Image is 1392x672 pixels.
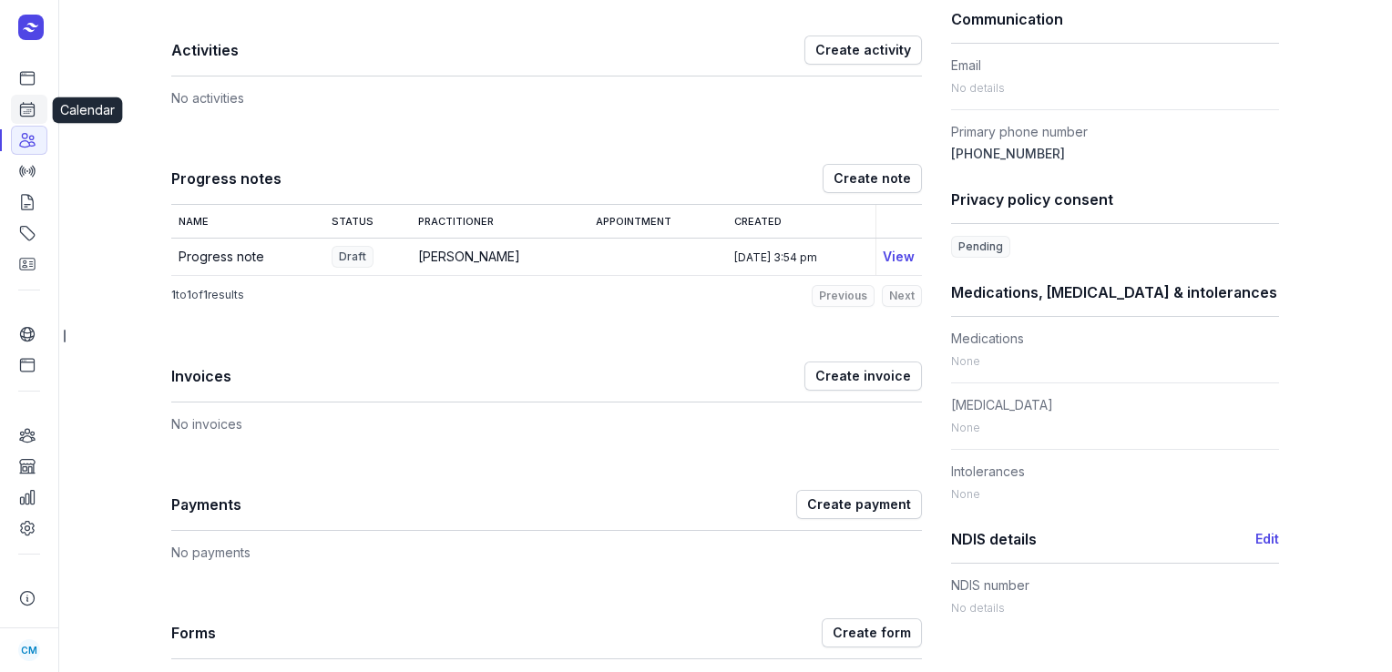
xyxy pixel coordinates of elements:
span: [PHONE_NUMBER] [951,146,1065,161]
div: Calendar [53,97,123,123]
h1: Communication [951,6,1279,32]
span: Create form [833,622,911,644]
span: Previous [819,289,867,303]
div: No payments [171,531,922,564]
th: Status [324,205,411,239]
td: [PERSON_NAME] [411,239,589,276]
h1: Payments [171,492,796,517]
span: Next [889,289,915,303]
p: to of results [171,288,244,302]
div: No invoices [171,402,922,435]
span: Draft [332,246,374,268]
dt: Intolerances [951,461,1279,483]
button: Edit [1255,528,1279,550]
span: None [951,487,980,501]
dt: [MEDICAL_DATA] [951,394,1279,416]
span: Create activity [815,39,911,61]
h1: Medications, [MEDICAL_DATA] & intolerances [951,280,1279,305]
a: View [883,249,915,264]
span: Create payment [807,494,911,515]
h1: Invoices [171,363,804,389]
span: [DATE] 3:54 pm [734,250,817,264]
h1: Progress notes [171,166,823,191]
span: 1 [187,288,191,301]
th: Name [171,205,324,239]
h1: Forms [171,620,822,646]
span: None [951,354,980,368]
span: 1 [171,288,176,301]
span: Create invoice [815,365,911,387]
th: Practitioner [411,205,589,239]
th: Created [727,205,876,239]
span: CM [21,639,37,661]
h1: Privacy policy consent [951,187,1279,212]
button: Previous [812,285,875,307]
button: Next [882,285,922,307]
h1: Activities [171,37,804,63]
td: Progress note [171,239,324,276]
span: No details [951,81,1005,95]
dt: NDIS number [951,575,1279,596]
span: No details [951,601,1005,615]
div: No activities [171,76,922,109]
span: Pending [951,236,1010,258]
th: Appointment [589,205,726,239]
h1: NDIS details [951,526,1255,552]
span: 1 [203,288,208,301]
span: None [951,421,980,434]
span: Create note [834,168,911,189]
dt: Medications [951,328,1279,350]
dt: Primary phone number [951,121,1279,143]
dt: Email [951,55,1279,76]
